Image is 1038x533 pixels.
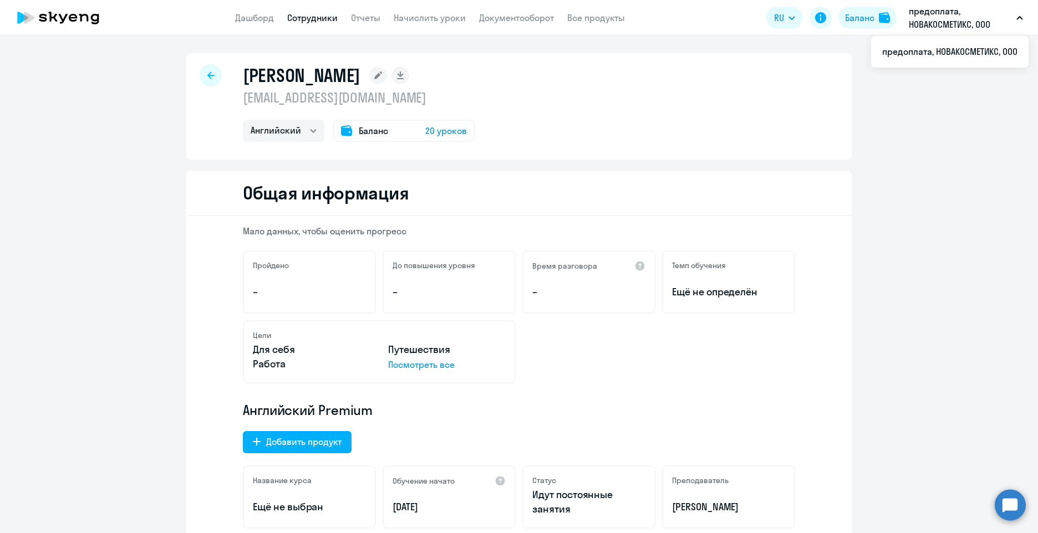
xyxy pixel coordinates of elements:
[388,342,506,357] p: Путешествия
[903,4,1029,31] button: предоплата, НОВАКОСМЕТИКС, ООО
[672,260,726,270] h5: Темп обучения
[394,12,466,23] a: Начислить уроки
[243,225,795,237] p: Мало данных, чтобы оценить прогресс
[425,124,467,137] span: 20 уроков
[766,7,803,29] button: RU
[253,342,370,357] p: Для себя
[532,488,645,516] p: Идут постоянные занятия
[266,435,342,448] div: Добавить продукт
[672,500,785,514] p: [PERSON_NAME]
[235,12,274,23] a: Дашборд
[243,89,475,106] p: [EMAIL_ADDRESS][DOMAIN_NAME]
[871,35,1029,68] ul: RU
[672,475,729,485] h5: Преподаватель
[838,7,897,29] button: Балансbalance
[287,12,338,23] a: Сотрудники
[879,12,890,23] img: balance
[253,475,312,485] h5: Название курса
[393,476,455,486] h5: Обучение начато
[774,11,784,24] span: RU
[532,285,645,299] p: –
[388,358,506,371] p: Посмотреть все
[243,431,352,453] button: Добавить продукт
[351,12,380,23] a: Отчеты
[253,330,271,340] h5: Цели
[243,64,360,86] h1: [PERSON_NAME]
[567,12,625,23] a: Все продукты
[479,12,554,23] a: Документооборот
[532,475,556,485] h5: Статус
[253,500,366,514] p: Ещё не выбран
[253,285,366,299] p: –
[243,401,373,419] span: Английский Premium
[253,357,370,371] p: Работа
[532,261,597,271] h5: Время разговора
[359,124,388,137] span: Баланс
[845,11,874,24] div: Баланс
[909,4,1012,31] p: предоплата, НОВАКОСМЕТИКС, ООО
[393,500,506,514] p: [DATE]
[253,260,289,270] h5: Пройдено
[393,260,475,270] h5: До повышения уровня
[243,182,409,204] h2: Общая информация
[393,285,506,299] p: –
[672,285,785,299] span: Ещё не определён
